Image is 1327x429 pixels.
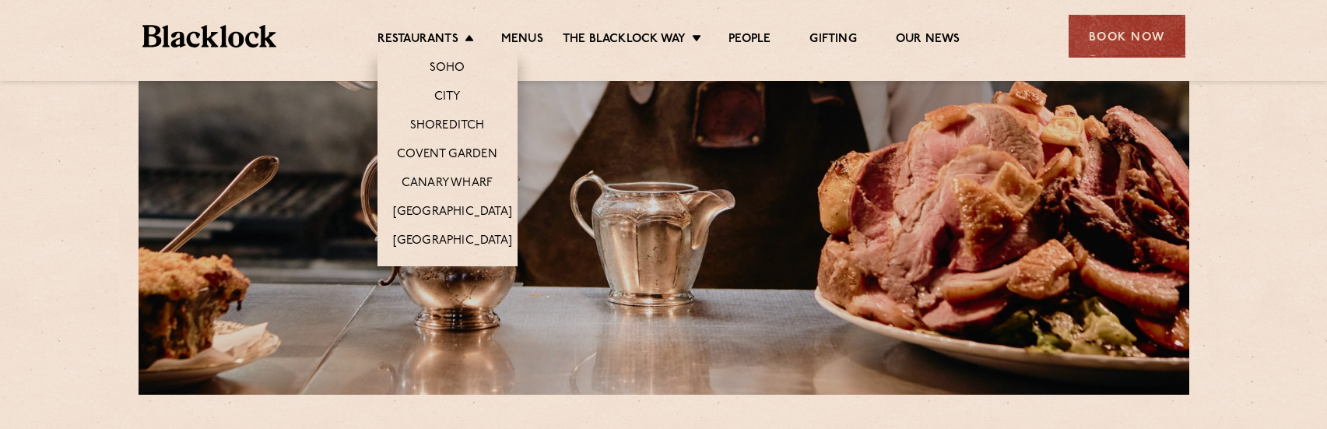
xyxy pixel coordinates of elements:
[410,118,485,135] a: Shoreditch
[397,147,497,164] a: Covent Garden
[142,25,277,47] img: BL_Textured_Logo-footer-cropped.svg
[402,176,493,193] a: Canary Wharf
[1069,15,1185,58] div: Book Now
[501,32,543,49] a: Menus
[434,90,461,107] a: City
[896,32,960,49] a: Our News
[377,32,458,49] a: Restaurants
[563,32,686,49] a: The Blacklock Way
[393,205,512,222] a: [GEOGRAPHIC_DATA]
[430,61,465,78] a: Soho
[728,32,771,49] a: People
[393,234,512,251] a: [GEOGRAPHIC_DATA]
[809,32,856,49] a: Gifting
